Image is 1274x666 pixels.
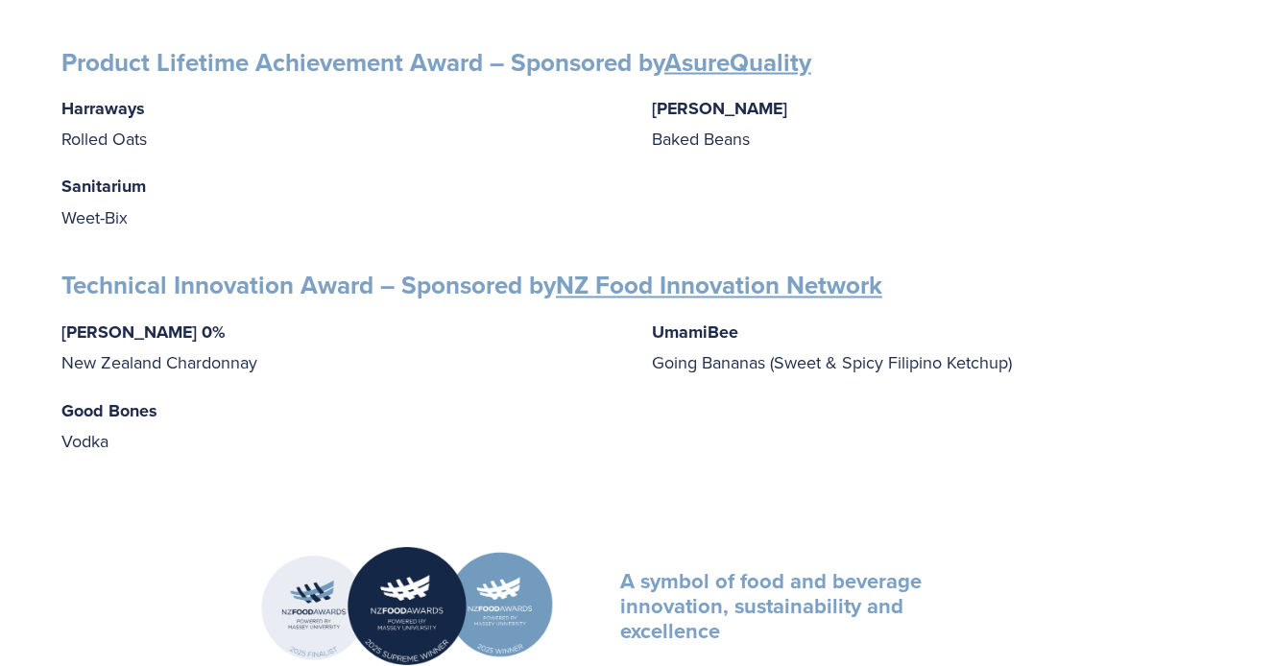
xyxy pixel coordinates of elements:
p: Weet-Bix [61,172,622,233]
a: NZ Food Innovation Network [556,268,882,304]
p: Baked Beans [653,93,1214,155]
strong: A symbol of food and beverage innovation, sustainability and excellence [620,566,927,648]
strong: [PERSON_NAME] 0% [61,321,226,345]
strong: Harraways [61,96,145,121]
p: Vodka [61,396,622,458]
p: New Zealand Chardonnay [61,318,622,379]
strong: UmamiBee [653,321,739,345]
p: Going Bananas (Sweet & Spicy Filipino Ketchup) [653,318,1214,379]
strong: Technical Innovation Award – Sponsored by [61,268,882,304]
strong: Product Lifetime Achievement Award – Sponsored by [61,44,811,81]
a: AsureQuality [664,44,811,81]
p: Rolled Oats [61,93,622,155]
strong: Sanitarium [61,175,146,200]
strong: Good Bones [61,399,157,424]
strong: [PERSON_NAME] [653,96,788,121]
